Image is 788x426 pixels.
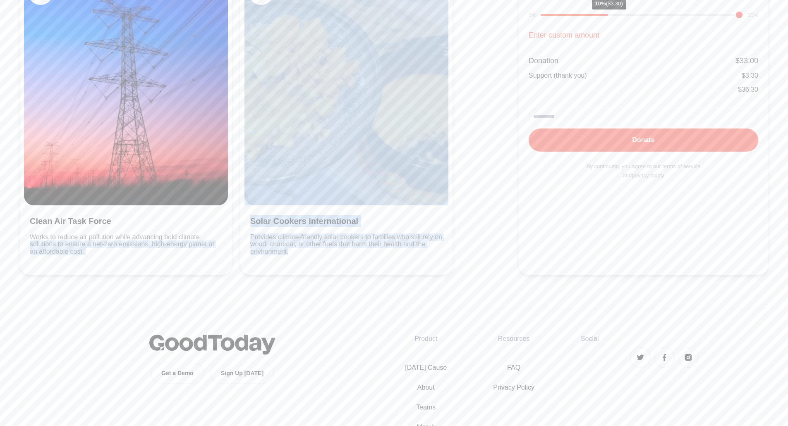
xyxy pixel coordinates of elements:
[745,72,758,79] span: 3.30
[30,233,222,255] p: Works to reduce air pollution while advancing bold climate solutions to ensure a net-zero emissio...
[211,363,274,383] a: Sign Up [DATE]
[654,347,675,368] a: Facebook
[581,335,768,343] h4: Social
[529,11,537,19] div: 0%
[742,71,758,81] div: $
[529,55,558,67] div: Donation
[493,383,534,393] a: Privacy Policy
[529,31,599,39] a: Enter custom amount
[30,215,222,227] h3: Clean Air Task Force
[747,11,758,19] div: 30%
[529,71,587,81] div: Support (thank you)
[740,57,758,65] span: 33.00
[149,335,275,355] img: GoodToday
[632,172,664,178] a: privacy policy
[529,129,758,152] button: Donate
[738,85,758,95] div: $
[493,335,534,343] h4: Resources
[405,335,447,343] h4: Product
[735,55,758,67] div: $
[151,363,204,383] a: Get a Demo
[250,215,443,227] h3: Solar Cookers International
[660,353,668,362] img: Facebook
[405,363,447,373] a: [DATE] Cause
[678,347,699,368] a: Instagram
[606,0,623,7] span: ($3.30)
[630,347,651,368] a: Twitter
[405,402,447,412] a: Teams
[684,353,692,362] img: Instagram
[742,86,758,93] span: 36.30
[493,363,534,373] a: FAQ
[636,353,644,362] img: Twitter
[529,162,758,180] p: By continuing, you agree to our terms of service and
[405,383,447,393] a: About
[250,233,443,255] p: Provides climate-friendly solar cookers to families who still rely on wood, charcoal, or other fu...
